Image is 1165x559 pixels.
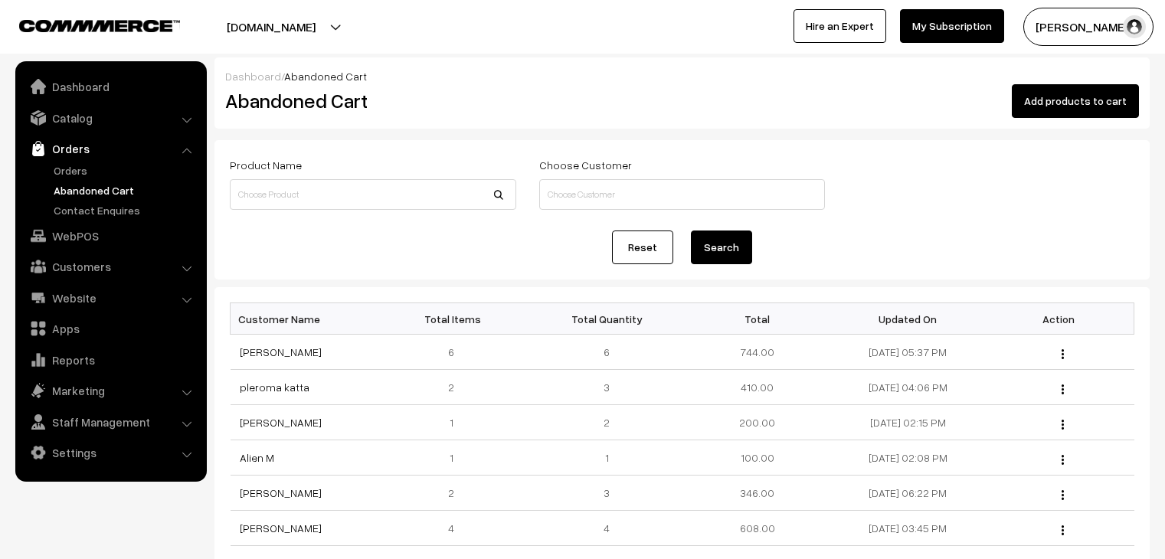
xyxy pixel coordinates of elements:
[231,303,381,335] th: Customer Name
[19,222,201,250] a: WebPOS
[284,70,367,83] span: Abandoned Cart
[240,381,309,394] a: pleroma katta
[19,408,201,436] a: Staff Management
[682,476,833,511] td: 346.00
[230,157,302,173] label: Product Name
[682,335,833,370] td: 744.00
[900,9,1004,43] a: My Subscription
[1062,420,1064,430] img: Menu
[1062,455,1064,465] img: Menu
[532,335,682,370] td: 6
[1012,84,1139,118] button: Add products to cart
[1062,384,1064,394] img: Menu
[833,476,983,511] td: [DATE] 06:22 PM
[19,15,153,34] a: COMMMERCE
[19,104,201,132] a: Catalog
[381,511,532,546] td: 4
[682,511,833,546] td: 608.00
[532,440,682,476] td: 1
[833,511,983,546] td: [DATE] 03:45 PM
[833,405,983,440] td: [DATE] 02:15 PM
[19,73,201,100] a: Dashboard
[50,202,201,218] a: Contact Enquires
[19,377,201,404] a: Marketing
[682,440,833,476] td: 100.00
[230,179,516,210] input: Choose Product
[240,345,322,358] a: [PERSON_NAME]
[532,405,682,440] td: 2
[833,440,983,476] td: [DATE] 02:08 PM
[50,182,201,198] a: Abandoned Cart
[691,230,752,264] button: Search
[1062,525,1064,535] img: Menu
[381,476,532,511] td: 2
[173,8,369,46] button: [DOMAIN_NAME]
[19,315,201,342] a: Apps
[532,476,682,511] td: 3
[682,405,833,440] td: 200.00
[833,335,983,370] td: [DATE] 05:37 PM
[19,439,201,466] a: Settings
[381,440,532,476] td: 1
[19,253,201,280] a: Customers
[682,370,833,405] td: 410.00
[225,70,281,83] a: Dashboard
[19,20,180,31] img: COMMMERCE
[240,416,322,429] a: [PERSON_NAME]
[794,9,886,43] a: Hire an Expert
[381,335,532,370] td: 6
[833,303,983,335] th: Updated On
[532,303,682,335] th: Total Quantity
[1062,349,1064,359] img: Menu
[225,89,515,113] h2: Abandoned Cart
[1023,8,1154,46] button: [PERSON_NAME]…
[682,303,833,335] th: Total
[1123,15,1146,38] img: user
[532,370,682,405] td: 3
[240,521,322,534] a: [PERSON_NAME]
[1062,490,1064,500] img: Menu
[19,346,201,374] a: Reports
[19,135,201,162] a: Orders
[539,157,632,173] label: Choose Customer
[539,179,826,210] input: Choose Customer
[381,303,532,335] th: Total Items
[225,68,1139,84] div: /
[381,405,532,440] td: 1
[240,486,322,499] a: [PERSON_NAME]
[612,230,673,264] a: Reset
[50,162,201,178] a: Orders
[381,370,532,405] td: 2
[532,511,682,546] td: 4
[240,451,274,464] a: Alien M
[19,284,201,312] a: Website
[983,303,1134,335] th: Action
[833,370,983,405] td: [DATE] 04:06 PM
